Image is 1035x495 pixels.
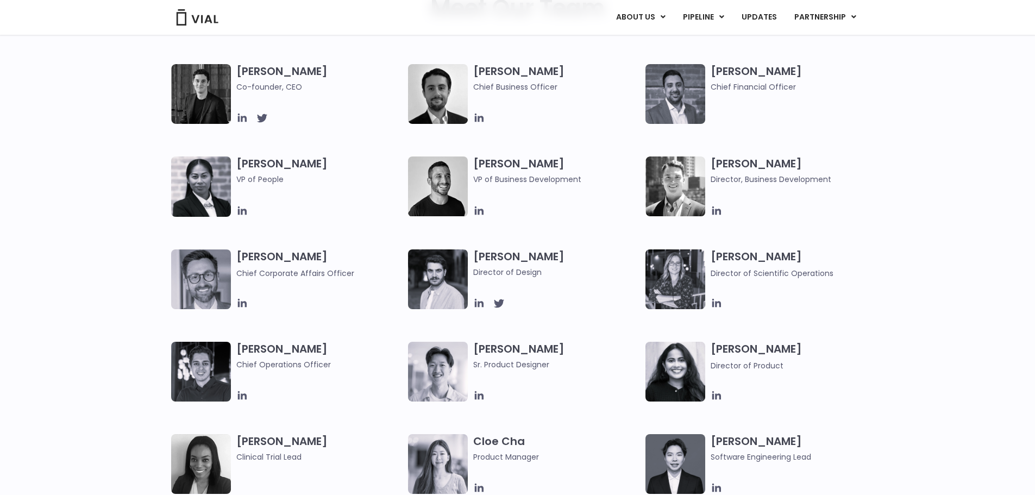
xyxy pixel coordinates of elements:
[171,342,231,402] img: Headshot of smiling man named Josh
[473,451,640,463] span: Product Manager
[711,156,877,185] h3: [PERSON_NAME]
[236,64,403,93] h3: [PERSON_NAME]
[408,156,468,216] img: A black and white photo of a man smiling.
[473,249,640,278] h3: [PERSON_NAME]
[473,64,640,93] h3: [PERSON_NAME]
[236,173,403,185] span: VP of People
[711,342,877,372] h3: [PERSON_NAME]
[473,342,640,371] h3: [PERSON_NAME]
[473,81,640,93] span: Chief Business Officer
[236,156,403,201] h3: [PERSON_NAME]
[236,359,403,371] span: Chief Operations Officer
[171,156,231,217] img: Catie
[236,268,354,279] span: Chief Corporate Affairs Officer
[236,342,403,371] h3: [PERSON_NAME]
[711,268,833,279] span: Director of Scientific Operations
[236,249,403,279] h3: [PERSON_NAME]
[408,64,468,124] img: A black and white photo of a man in a suit holding a vial.
[607,8,674,27] a: ABOUT USMenu Toggle
[711,173,877,185] span: Director, Business Development
[711,434,877,463] h3: [PERSON_NAME]
[473,434,640,463] h3: Cloe Cha
[645,342,705,402] img: Smiling woman named Dhruba
[645,156,705,216] img: A black and white photo of a smiling man in a suit at ARVO 2023.
[236,81,403,93] span: Co-founder, CEO
[674,8,732,27] a: PIPELINEMenu Toggle
[171,64,231,124] img: A black and white photo of a man in a suit attending a Summit.
[175,9,219,26] img: Vial Logo
[473,359,640,371] span: Sr. Product Designer
[645,249,705,309] img: Headshot of smiling woman named Sarah
[408,434,468,494] img: Cloe
[711,249,877,279] h3: [PERSON_NAME]
[733,8,785,27] a: UPDATES
[171,249,231,309] img: Paolo-M
[711,451,877,463] span: Software Engineering Lead
[711,64,877,93] h3: [PERSON_NAME]
[236,434,403,463] h3: [PERSON_NAME]
[236,451,403,463] span: Clinical Trial Lead
[171,434,231,494] img: A black and white photo of a woman smiling.
[711,81,877,93] span: Chief Financial Officer
[473,156,640,185] h3: [PERSON_NAME]
[473,173,640,185] span: VP of Business Development
[711,360,783,371] span: Director of Product
[408,249,468,309] img: Headshot of smiling man named Albert
[786,8,865,27] a: PARTNERSHIPMenu Toggle
[408,342,468,402] img: Brennan
[645,64,705,124] img: Headshot of smiling man named Samir
[473,266,640,278] span: Director of Design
